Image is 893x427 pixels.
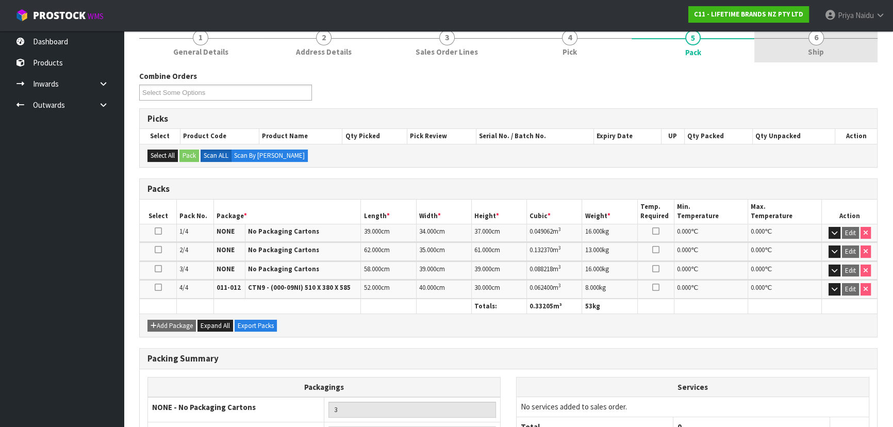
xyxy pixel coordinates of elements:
[530,302,553,310] span: 0.33205
[419,245,436,254] span: 35.000
[173,46,228,57] span: General Details
[147,354,869,364] h3: Packing Summary
[751,245,765,254] span: 0.000
[562,30,577,45] span: 4
[248,265,319,273] strong: No Packaging Cartons
[530,227,553,236] span: 0.049062
[563,46,577,57] span: Pick
[361,200,416,224] th: Length
[179,150,199,162] button: Pack
[416,261,471,280] td: cm
[296,46,352,57] span: Address Details
[217,283,241,292] strong: 011-012
[527,299,582,314] th: m³
[835,129,877,143] th: Action
[694,10,803,19] strong: C11 - LIFETIME BRANDS NZ PTY LTD
[748,224,822,242] td: ℃
[585,302,592,310] span: 53
[140,129,180,143] th: Select
[361,224,416,242] td: cm
[148,377,501,397] th: Packagings
[517,377,869,397] th: Services
[416,224,471,242] td: cm
[527,224,582,242] td: m
[637,200,674,224] th: Temp. Required
[179,265,188,273] span: 3/4
[193,30,208,45] span: 1
[152,402,256,412] strong: NONE - No Packaging Cartons
[585,265,602,273] span: 16.000
[179,283,188,292] span: 4/4
[471,200,526,224] th: Height
[527,280,582,298] td: m
[585,283,599,292] span: 8.000
[248,283,351,292] strong: CTN9 - (000-09NI) 510 X 380 X 585
[416,280,471,298] td: cm
[582,299,637,314] th: kg
[342,129,407,143] th: Qty Picked
[748,242,822,260] td: ℃
[361,242,416,260] td: cm
[751,265,765,273] span: 0.000
[527,242,582,260] td: m
[751,227,765,236] span: 0.000
[527,200,582,224] th: Cubic
[582,242,637,260] td: kg
[217,265,235,273] strong: NONE
[558,264,561,270] sup: 3
[674,200,748,224] th: Min. Temperature
[677,227,691,236] span: 0.000
[471,280,526,298] td: cm
[530,265,553,273] span: 0.088218
[661,129,684,143] th: UP
[248,245,319,254] strong: No Packaging Cartons
[416,242,471,260] td: cm
[674,242,748,260] td: ℃
[180,129,259,143] th: Product Code
[407,129,476,143] th: Pick Review
[201,150,231,162] label: Scan ALL
[685,30,701,45] span: 5
[674,261,748,280] td: ℃
[530,283,553,292] span: 0.062400
[748,261,822,280] td: ℃
[235,320,277,332] button: Export Packs
[585,227,602,236] span: 16.000
[147,184,869,194] h3: Packs
[822,200,877,224] th: Action
[582,200,637,224] th: Weight
[476,129,594,143] th: Serial No. / Batch No.
[751,283,765,292] span: 0.000
[213,200,361,224] th: Package
[517,397,869,417] td: No services added to sales order.
[677,283,691,292] span: 0.000
[674,224,748,242] td: ℃
[363,227,381,236] span: 39.000
[316,30,332,45] span: 2
[838,10,854,20] span: Priya
[197,320,233,332] button: Expand All
[748,280,822,298] td: ℃
[140,200,177,224] th: Select
[748,200,822,224] th: Max. Temperature
[416,46,478,57] span: Sales Order Lines
[582,261,637,280] td: kg
[361,261,416,280] td: cm
[674,280,748,298] td: ℃
[677,265,691,273] span: 0.000
[474,265,491,273] span: 39.000
[558,244,561,251] sup: 3
[593,129,661,143] th: Expiry Date
[677,245,691,254] span: 0.000
[248,227,319,236] strong: No Packaging Cartons
[15,9,28,22] img: cube-alt.png
[139,71,197,81] label: Combine Orders
[753,129,835,143] th: Qty Unpacked
[363,245,381,254] span: 62.000
[217,245,235,254] strong: NONE
[842,283,859,295] button: Edit
[471,299,526,314] th: Totals:
[419,283,436,292] span: 40.000
[231,150,308,162] label: Scan By [PERSON_NAME]
[179,227,188,236] span: 1/4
